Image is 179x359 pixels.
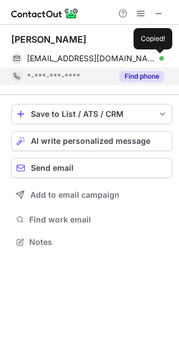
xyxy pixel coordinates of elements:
button: Find work email [11,212,172,228]
button: Reveal Button [120,71,164,82]
button: AI write personalized message [11,131,172,151]
div: Save to List / ATS / CRM [31,110,153,119]
button: Add to email campaign [11,185,172,205]
span: Notes [29,237,168,247]
span: Send email [31,163,74,172]
span: Add to email campaign [30,190,120,199]
button: Notes [11,234,172,250]
button: Send email [11,158,172,178]
span: AI write personalized message [31,137,150,146]
button: save-profile-one-click [11,104,172,124]
span: Find work email [29,215,168,225]
div: [PERSON_NAME] [11,34,86,45]
span: [EMAIL_ADDRESS][DOMAIN_NAME] [27,53,155,63]
img: ContactOut v5.3.10 [11,7,79,20]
